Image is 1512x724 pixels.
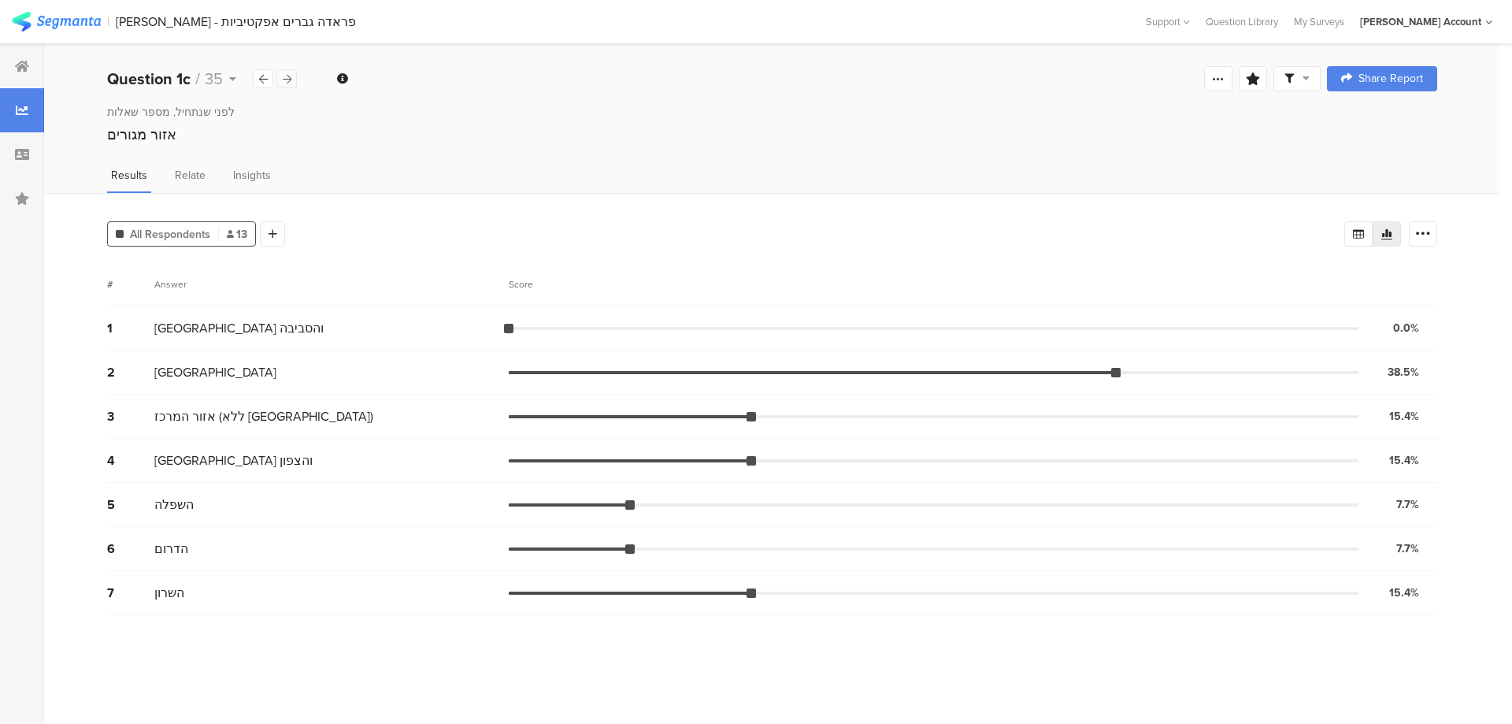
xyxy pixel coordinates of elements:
[107,540,154,558] div: 6
[107,319,154,337] div: 1
[154,407,373,425] span: אזור המרכז (ללא [GEOGRAPHIC_DATA])
[175,167,206,184] span: Relate
[107,277,154,291] div: #
[154,451,313,470] span: [GEOGRAPHIC_DATA] והצפון
[1146,9,1190,34] div: Support
[107,363,154,381] div: 2
[107,104,1437,121] div: לפני שנתחיל, מספר שאלות
[1389,585,1419,601] div: 15.4%
[1358,73,1423,84] span: Share Report
[154,496,194,514] span: השפלה
[1396,496,1419,513] div: 7.7%
[1388,364,1419,381] div: 38.5%
[233,167,271,184] span: Insights
[1396,540,1419,557] div: 7.7%
[1389,452,1419,469] div: 15.4%
[1393,320,1419,336] div: 0.0%
[107,584,154,602] div: 7
[195,67,200,91] span: /
[227,226,247,243] span: 13
[130,226,210,243] span: All Respondents
[1198,14,1286,29] a: Question Library
[154,363,276,381] span: [GEOGRAPHIC_DATA]
[107,451,154,470] div: 4
[107,407,154,425] div: 3
[111,167,147,184] span: Results
[205,67,223,91] span: 35
[154,319,324,337] span: [GEOGRAPHIC_DATA] והסביבה
[154,277,187,291] div: Answer
[154,540,188,558] span: הדרום
[107,496,154,514] div: 5
[107,67,191,91] b: Question 1c
[1286,14,1352,29] a: My Surveys
[12,12,101,32] img: segmanta logo
[1389,408,1419,425] div: 15.4%
[107,13,109,31] div: |
[107,124,1437,145] div: אזור מגורים
[509,277,542,291] div: Score
[1360,14,1481,29] div: [PERSON_NAME] Account
[154,584,184,602] span: השרון
[116,14,356,29] div: [PERSON_NAME] - פראדה גברים אפקטיביות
